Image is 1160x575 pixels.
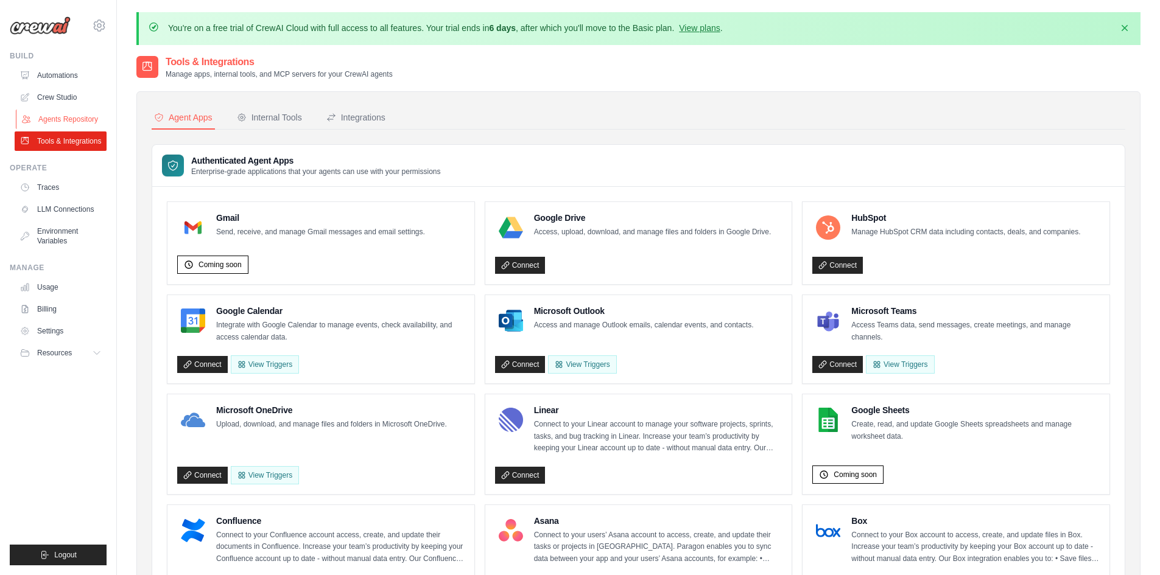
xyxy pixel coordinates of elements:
[15,200,107,219] a: LLM Connections
[191,167,441,176] p: Enterprise-grade applications that your agents can use with your permissions
[37,348,72,358] span: Resources
[534,305,754,317] h4: Microsoft Outlook
[216,515,465,527] h4: Confluence
[237,111,302,124] div: Internal Tools
[15,321,107,341] a: Settings
[866,355,934,374] : View Triggers
[851,515,1100,527] h4: Box
[816,215,840,240] img: HubSpot Logo
[181,215,205,240] img: Gmail Logo
[851,226,1080,239] p: Manage HubSpot CRM data including contacts, deals, and companies.
[495,257,546,274] a: Connect
[534,226,772,239] p: Access, upload, download, and manage files and folders in Google Drive.
[10,163,107,173] div: Operate
[812,356,863,373] a: Connect
[326,111,385,124] div: Integrations
[10,263,107,273] div: Manage
[10,16,71,35] img: Logo
[851,404,1100,416] h4: Google Sheets
[15,299,107,319] a: Billing
[15,131,107,151] a: Tools & Integrations
[534,515,782,527] h4: Asana
[548,355,616,374] : View Triggers
[534,212,772,224] h4: Google Drive
[489,23,516,33] strong: 6 days
[54,550,77,560] span: Logout
[216,404,447,416] h4: Microsoft OneDrive
[499,308,523,333] img: Microsoft Outlook Logo
[15,178,107,197] a: Traces
[499,215,523,240] img: Google Drive Logo
[152,106,215,130] button: Agent Apps
[499,408,523,432] img: Linear Logo
[495,356,546,373] a: Connect
[216,319,465,343] p: Integrate with Google Calendar to manage events, check availability, and access calendar data.
[177,356,228,373] a: Connect
[199,260,242,270] span: Coming soon
[16,110,108,129] a: Agents Repository
[181,308,205,333] img: Google Calendar Logo
[177,467,228,484] a: Connect
[679,23,720,33] a: View plans
[10,51,107,61] div: Build
[15,66,107,85] a: Automations
[181,408,205,432] img: Microsoft OneDrive Logo
[15,88,107,107] a: Crew Studio
[812,257,863,274] a: Connect
[834,470,877,479] span: Coming soon
[15,221,107,251] a: Environment Variables
[851,305,1100,317] h4: Microsoft Teams
[166,69,393,79] p: Manage apps, internal tools, and MCP servers for your CrewAI agents
[851,529,1100,565] p: Connect to your Box account to access, create, and update files in Box. Increase your team’s prod...
[231,355,299,374] button: View Triggers
[216,529,465,565] p: Connect to your Confluence account access, create, and update their documents in Confluence. Incr...
[816,308,840,333] img: Microsoft Teams Logo
[534,404,782,416] h4: Linear
[851,419,1100,442] p: Create, read, and update Google Sheets spreadsheets and manage worksheet data.
[10,545,107,565] button: Logout
[154,111,213,124] div: Agent Apps
[534,319,754,332] p: Access and manage Outlook emails, calendar events, and contacts.
[216,305,465,317] h4: Google Calendar
[15,277,107,297] a: Usage
[851,319,1100,343] p: Access Teams data, send messages, create meetings, and manage channels.
[234,106,304,130] button: Internal Tools
[851,212,1080,224] h4: HubSpot
[324,106,388,130] button: Integrations
[216,212,425,224] h4: Gmail
[534,529,782,565] p: Connect to your users’ Asana account to access, create, and update their tasks or projects in [GE...
[168,22,723,34] p: You're on a free trial of CrewAI Cloud with full access to all features. Your trial ends in , aft...
[191,155,441,167] h3: Authenticated Agent Apps
[15,343,107,363] button: Resources
[216,419,447,431] p: Upload, download, and manage files and folders in Microsoft OneDrive.
[534,419,782,455] p: Connect to your Linear account to manage your software projects, sprints, tasks, and bug tracking...
[231,466,299,484] : View Triggers
[495,467,546,484] a: Connect
[816,518,840,543] img: Box Logo
[181,518,205,543] img: Confluence Logo
[499,518,523,543] img: Asana Logo
[166,55,393,69] h2: Tools & Integrations
[816,408,840,432] img: Google Sheets Logo
[216,226,425,239] p: Send, receive, and manage Gmail messages and email settings.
